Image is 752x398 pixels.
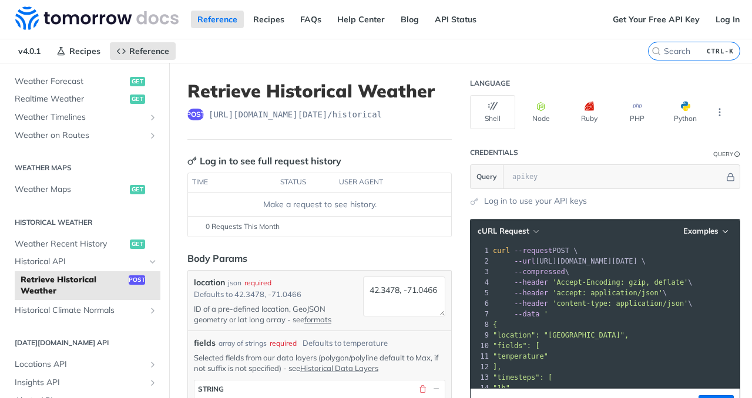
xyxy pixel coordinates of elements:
div: Body Params [187,251,247,265]
a: Weather Forecastget [9,73,160,90]
div: Log in to see full request history [187,154,341,168]
a: Historical APIHide subpages for Historical API [9,253,160,271]
label: location [194,276,225,289]
span: "timesteps": [ [493,373,552,382]
span: \ [493,268,569,276]
a: Recipes [50,42,107,60]
span: Reference [129,46,169,56]
span: Weather Recent History [15,238,127,250]
span: \ [493,289,667,297]
div: required [270,338,297,349]
span: 'content-type: application/json' [552,299,688,308]
a: formats [304,315,331,324]
span: --request [514,247,552,255]
button: Show subpages for Locations API [148,360,157,369]
div: 3 [471,267,491,277]
div: 8 [471,319,491,330]
th: user agent [335,173,428,192]
span: --header [514,299,548,308]
div: 12 [471,362,491,372]
div: required [244,278,271,288]
span: get [130,240,145,249]
span: "fields": [ [493,342,539,350]
div: Query [713,150,733,158]
button: Node [518,95,563,129]
div: 4 [471,277,491,288]
div: 14 [471,383,491,393]
button: More Languages [711,103,728,121]
div: Defaults to temperature [303,338,388,349]
div: 9 [471,330,491,340]
div: json [228,278,241,288]
span: --url [514,257,535,265]
p: Selected fields from our data layers (polygon/polyline default to Max, if not suffix is not speci... [194,352,445,373]
a: API Status [428,11,483,28]
svg: Key [187,156,197,166]
button: Show subpages for Historical Climate Normals [148,306,157,315]
button: Hide [724,171,737,183]
span: ], [493,363,501,371]
span: { [493,321,497,329]
button: Examples [679,225,734,237]
a: Weather TimelinesShow subpages for Weather Timelines [9,109,160,126]
span: fields [194,337,216,349]
div: 5 [471,288,491,298]
span: 'Accept-Encoding: gzip, deflate' [552,278,688,286]
h2: Historical Weather [9,217,160,228]
div: 11 [471,351,491,362]
span: Weather Forecast [15,76,127,87]
span: post [187,109,204,120]
button: Delete [417,384,428,394]
svg: More ellipsis [714,107,725,117]
p: ID of a pre-defined location, GeoJSON geometry or lat long array - see [194,303,358,325]
a: Reference [110,42,176,60]
a: Historical Data Layers [300,363,378,373]
svg: Search [652,46,661,56]
span: https://api.tomorrow.io/v4/historical [209,109,382,120]
div: 10 [471,340,491,351]
a: Help Center [331,11,391,28]
button: Shell [470,95,515,129]
span: get [130,77,145,86]
div: array of strings [219,338,267,349]
h1: Retrieve Historical Weather [187,80,452,102]
button: string [194,380,445,398]
input: apikey [506,165,724,188]
a: FAQs [294,11,328,28]
div: 2 [471,256,491,267]
img: Tomorrow.io Weather API Docs [15,6,179,30]
a: Historical Climate NormalsShow subpages for Historical Climate Normals [9,302,160,319]
button: Show subpages for Weather Timelines [148,113,157,122]
div: Defaults to 42.3478, -71.0466 [194,289,301,301]
span: get [130,185,145,194]
a: Realtime Weatherget [9,90,160,108]
span: "1h" [493,384,510,392]
span: ' [544,310,548,318]
a: Get Your Free API Key [606,11,706,28]
div: QueryInformation [713,150,740,158]
div: string [198,384,224,393]
span: POST \ [493,247,578,255]
a: Log In [709,11,746,28]
span: Query [476,171,497,182]
span: cURL Request [478,226,529,236]
a: Weather Recent Historyget [9,235,160,253]
a: Log in to use your API keys [484,195,587,207]
span: 'accept: application/json' [552,289,663,297]
button: Hide subpages for Historical API [148,257,157,267]
th: time [188,173,276,192]
span: --compressed [514,268,565,276]
div: 6 [471,298,491,309]
h2: [DATE][DOMAIN_NAME] API [9,338,160,348]
span: Realtime Weather [15,93,127,105]
a: Insights APIShow subpages for Insights API [9,374,160,392]
h2: Weather Maps [9,163,160,173]
div: Make a request to see history. [193,198,446,211]
div: Credentials [470,148,518,157]
a: Blog [394,11,425,28]
span: \ [493,299,693,308]
kbd: CTRL-K [704,45,737,57]
span: Weather on Routes [15,130,145,141]
button: Query [471,165,503,188]
div: 13 [471,372,491,383]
